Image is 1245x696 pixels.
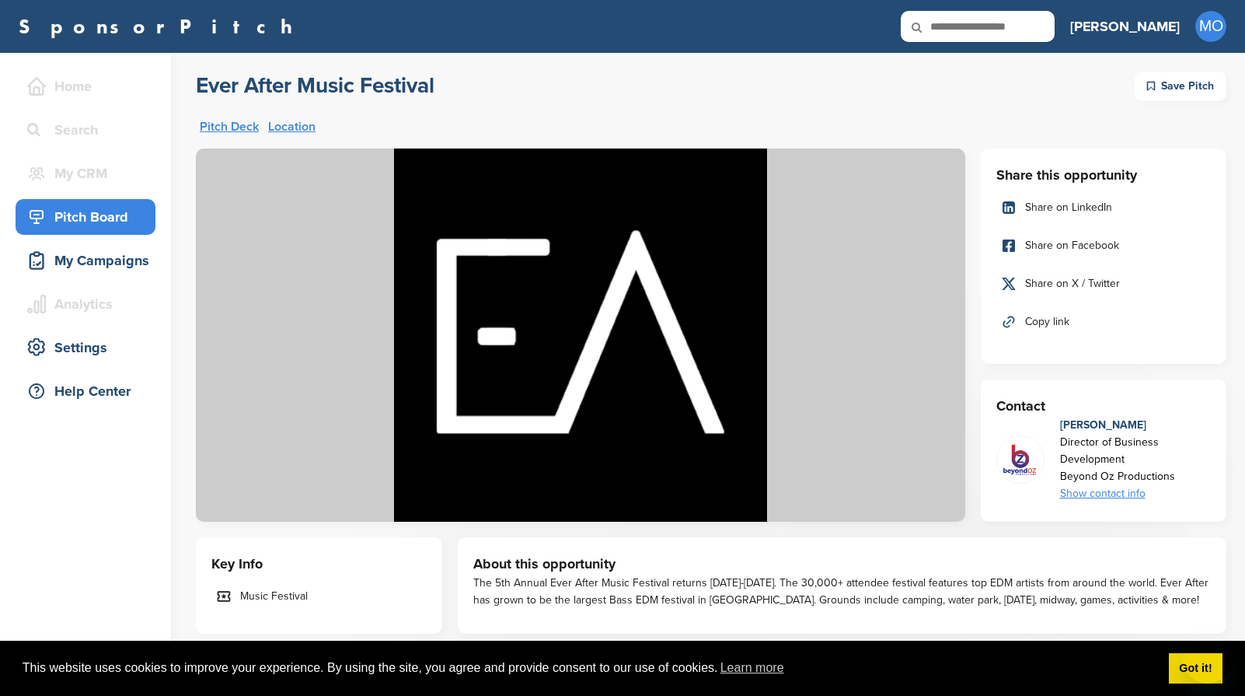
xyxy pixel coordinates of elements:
a: Settings [16,330,155,365]
a: Pitch Board [16,199,155,235]
img: Sponsorpitch & Ever After Music Festival [196,149,965,522]
div: [PERSON_NAME] [1060,417,1212,434]
div: My CRM [23,159,155,187]
h3: Key Info [211,553,427,575]
span: MO [1195,11,1226,42]
div: Pitch Board [23,203,155,231]
div: The 5th Annual Ever After Music Festival returns [DATE]-[DATE]. The 30,000+ attendee festival fea... [473,575,1212,609]
a: Home [16,68,155,104]
h3: About this opportunity [473,553,1212,575]
a: My CRM [16,156,155,191]
a: Location [268,121,316,133]
h3: Contact [996,395,1212,417]
div: Save Pitch [1135,72,1226,101]
h2: Ever After Music Festival [196,72,434,100]
a: Help Center [16,373,155,409]
a: Ever After Music Festival [196,72,434,101]
div: Beyond Oz Productions [1060,468,1212,485]
img: Beyondoz logo png [997,436,1044,483]
iframe: Button to launch messaging window [1183,634,1233,684]
div: My Campaigns [23,247,155,275]
span: Share on LinkedIn [1025,199,1112,216]
a: Pitch Deck [200,121,259,133]
div: Help Center [23,377,155,405]
a: SponsorPitch [19,16,302,37]
a: Share on X / Twitter [996,268,1212,300]
a: [PERSON_NAME] [1070,9,1180,44]
div: Home [23,72,155,100]
div: Director of Business Development [1060,434,1212,468]
a: Search [16,112,155,148]
span: Music Festival [240,588,308,605]
div: Show contact info [1060,485,1212,502]
span: Share on X / Twitter [1025,275,1120,292]
a: dismiss cookie message [1169,653,1222,684]
a: Analytics [16,286,155,322]
h3: [PERSON_NAME] [1070,16,1180,37]
h3: Share this opportunity [996,164,1212,186]
div: Analytics [23,290,155,318]
span: Copy link [1025,313,1069,331]
a: Copy link [996,306,1212,338]
a: learn more about cookies [718,656,786,680]
a: My Campaigns [16,243,155,278]
a: Share on Facebook [996,229,1212,262]
div: Search [23,116,155,144]
div: Settings [23,334,155,362]
span: Share on Facebook [1025,237,1119,254]
a: Share on LinkedIn [996,191,1212,224]
span: This website uses cookies to improve your experience. By using the site, you agree and provide co... [23,656,1156,680]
